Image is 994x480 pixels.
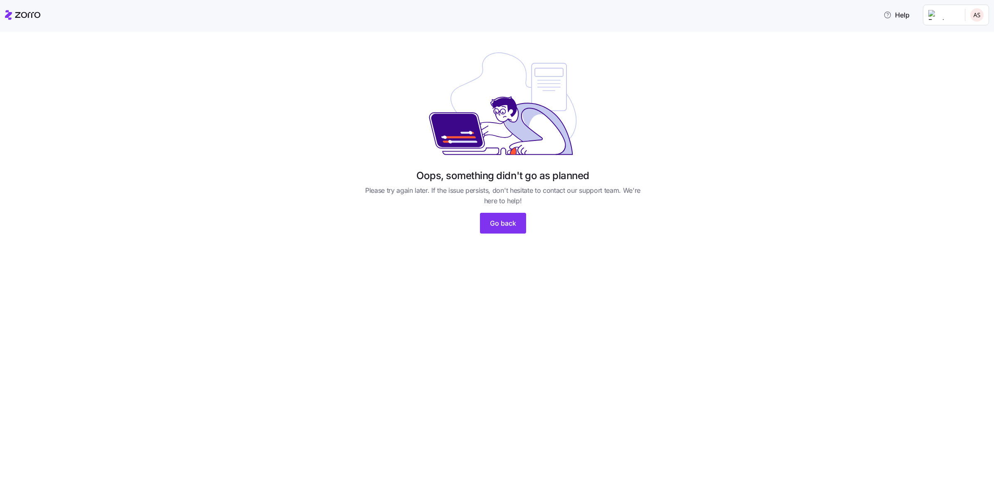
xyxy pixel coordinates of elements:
span: Help [883,10,910,20]
button: Go back [480,213,526,234]
span: Please try again later. If the issue persists, don't hesitate to contact our support team. We're ... [360,185,646,206]
img: Employer logo [928,10,958,20]
img: 9c19ce4635c6dd4ff600ad4722aa7a00 [970,8,984,22]
span: Go back [490,218,516,228]
button: Help [877,7,916,23]
h1: Oops, something didn't go as planned [416,169,589,182]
